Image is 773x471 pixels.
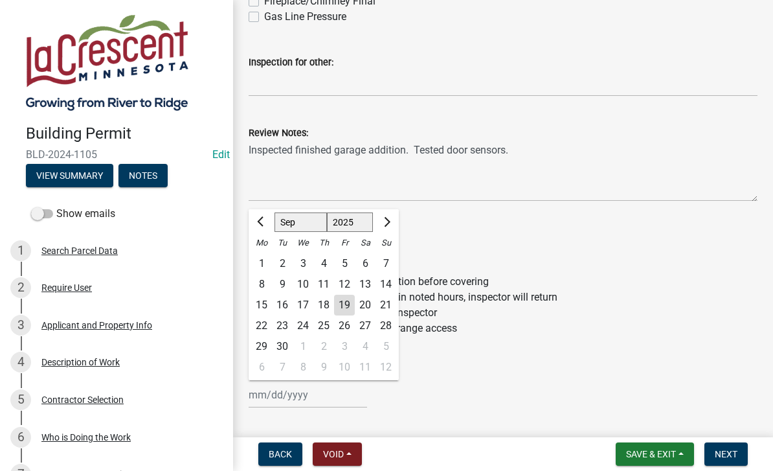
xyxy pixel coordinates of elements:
[334,336,355,357] div: Friday, October 3, 2025
[10,352,31,373] div: 4
[355,253,375,274] div: 6
[334,316,355,336] div: Friday, September 26, 2025
[41,433,131,442] div: Who is Doing the Work
[334,274,355,295] div: Friday, September 12, 2025
[293,233,313,253] div: We
[249,382,367,408] input: mm/dd/yyyy
[269,449,292,459] span: Back
[313,295,334,316] div: 18
[251,316,272,336] div: 22
[293,316,313,336] div: Wednesday, September 24, 2025
[26,124,223,143] h4: Building Permit
[375,253,396,274] div: Sunday, September 7, 2025
[715,449,737,459] span: Next
[251,274,272,295] div: 8
[251,295,272,316] div: Monday, September 15, 2025
[313,253,334,274] div: 4
[616,442,694,466] button: Save & Exit
[26,164,113,187] button: View Summary
[355,316,375,336] div: 27
[10,240,31,261] div: 1
[355,233,375,253] div: Sa
[334,295,355,316] div: 19
[10,427,31,448] div: 6
[272,336,293,357] div: 30
[249,58,333,67] label: Inspection for other:
[41,246,118,255] div: Search Parcel Data
[375,316,396,336] div: Sunday, September 28, 2025
[313,336,334,357] div: Thursday, October 2, 2025
[334,233,355,253] div: Fr
[272,295,293,316] div: 16
[313,357,334,378] div: Thursday, October 9, 2025
[355,295,375,316] div: Saturday, September 20, 2025
[249,129,308,138] label: Review Notes:
[118,171,168,181] wm-modal-confirm: Notes
[251,316,272,336] div: Monday, September 22, 2025
[10,277,31,298] div: 2
[355,274,375,295] div: 13
[334,357,355,378] div: Friday, October 10, 2025
[334,336,355,357] div: 3
[323,449,344,459] span: Void
[355,357,375,378] div: Saturday, October 11, 2025
[355,295,375,316] div: 20
[704,442,748,466] button: Next
[334,295,355,316] div: Friday, September 19, 2025
[313,253,334,274] div: Thursday, September 4, 2025
[375,316,396,336] div: 28
[293,336,313,357] div: 1
[293,274,313,295] div: 10
[212,148,230,161] a: Edit
[26,171,113,181] wm-modal-confirm: Summary
[251,357,272,378] div: 6
[41,358,120,367] div: Description of Work
[272,336,293,357] div: Tuesday, September 30, 2025
[313,316,334,336] div: 25
[293,295,313,316] div: 17
[41,283,92,292] div: Require User
[293,253,313,274] div: Wednesday, September 3, 2025
[272,295,293,316] div: Tuesday, September 16, 2025
[375,336,396,357] div: 5
[626,449,676,459] span: Save & Exit
[293,336,313,357] div: Wednesday, October 1, 2025
[293,357,313,378] div: 8
[375,295,396,316] div: Sunday, September 21, 2025
[212,148,230,161] wm-modal-confirm: Edit Application Number
[26,14,188,111] img: City of La Crescent, Minnesota
[355,316,375,336] div: Saturday, September 27, 2025
[355,357,375,378] div: 11
[41,321,152,330] div: Applicant and Property Info
[251,336,272,357] div: 29
[272,357,293,378] div: 7
[334,357,355,378] div: 10
[293,253,313,274] div: 3
[41,395,124,404] div: Contractor Selection
[293,316,313,336] div: 24
[313,274,334,295] div: Thursday, September 11, 2025
[264,9,346,25] label: Gas Line Pressure
[313,357,334,378] div: 9
[375,233,396,253] div: Su
[274,213,327,232] select: Select month
[313,233,334,253] div: Th
[375,357,396,378] div: Sunday, October 12, 2025
[264,290,557,305] label: Correct unsafe condition within noted hours, inspector will return
[313,336,334,357] div: 2
[251,357,272,378] div: Monday, October 6, 2025
[327,213,374,232] select: Select year
[272,253,293,274] div: 2
[254,212,269,233] button: Previous month
[251,253,272,274] div: 1
[378,212,394,233] button: Next month
[272,253,293,274] div: Tuesday, September 2, 2025
[293,295,313,316] div: Wednesday, September 17, 2025
[375,336,396,357] div: Sunday, October 5, 2025
[334,274,355,295] div: 12
[272,357,293,378] div: Tuesday, October 7, 2025
[251,336,272,357] div: Monday, September 29, 2025
[355,274,375,295] div: Saturday, September 13, 2025
[355,253,375,274] div: Saturday, September 6, 2025
[334,253,355,274] div: 5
